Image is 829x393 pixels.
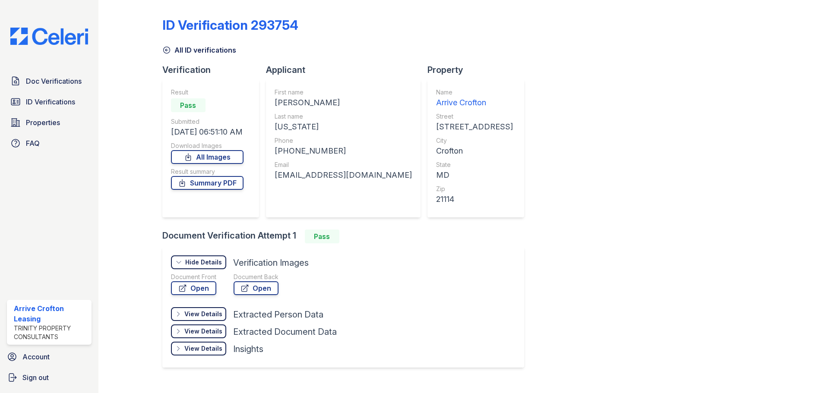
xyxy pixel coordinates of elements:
[275,97,412,109] div: [PERSON_NAME]
[275,88,412,97] div: First name
[185,258,222,267] div: Hide Details
[184,344,222,353] div: View Details
[162,45,236,55] a: All ID verifications
[436,145,513,157] div: Crofton
[184,310,222,318] div: View Details
[171,167,244,176] div: Result summary
[171,98,206,112] div: Pass
[275,112,412,121] div: Last name
[171,273,216,281] div: Document Front
[171,141,244,150] div: Download Images
[275,160,412,169] div: Email
[22,352,50,362] span: Account
[14,324,88,341] div: Trinity Property Consultants
[7,114,92,131] a: Properties
[275,169,412,181] div: [EMAIL_ADDRESS][DOMAIN_NAME]
[233,308,323,321] div: Extracted Person Data
[3,369,95,386] a: Sign out
[234,281,278,295] a: Open
[436,97,513,109] div: Arrive Crofton
[171,88,244,97] div: Result
[171,176,244,190] a: Summary PDF
[233,326,337,338] div: Extracted Document Data
[171,281,216,295] a: Open
[275,121,412,133] div: [US_STATE]
[266,64,427,76] div: Applicant
[162,17,298,33] div: ID Verification 293754
[305,230,339,243] div: Pass
[436,88,513,97] div: Name
[26,117,60,128] span: Properties
[3,348,95,365] a: Account
[436,193,513,205] div: 21114
[436,185,513,193] div: Zip
[162,64,266,76] div: Verification
[233,257,309,269] div: Verification Images
[7,93,92,110] a: ID Verifications
[162,230,531,243] div: Document Verification Attempt 1
[7,72,92,90] a: Doc Verifications
[184,327,222,336] div: View Details
[171,126,244,138] div: [DATE] 06:51:10 AM
[793,358,820,384] iframe: chat widget
[427,64,531,76] div: Property
[436,169,513,181] div: MD
[233,343,263,355] div: Insights
[14,303,88,324] div: Arrive Crofton Leasing
[171,117,244,126] div: Submitted
[275,136,412,145] div: Phone
[275,145,412,157] div: [PHONE_NUMBER]
[436,88,513,109] a: Name Arrive Crofton
[26,138,40,148] span: FAQ
[436,112,513,121] div: Street
[7,135,92,152] a: FAQ
[3,28,95,45] img: CE_Logo_Blue-a8612792a0a2168367f1c8372b55b34899dd931a85d93a1a3d3e32e68fde9ad4.png
[22,372,49,383] span: Sign out
[436,160,513,169] div: State
[234,273,278,281] div: Document Back
[26,97,75,107] span: ID Verifications
[436,121,513,133] div: [STREET_ADDRESS]
[436,136,513,145] div: City
[26,76,82,86] span: Doc Verifications
[171,150,244,164] a: All Images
